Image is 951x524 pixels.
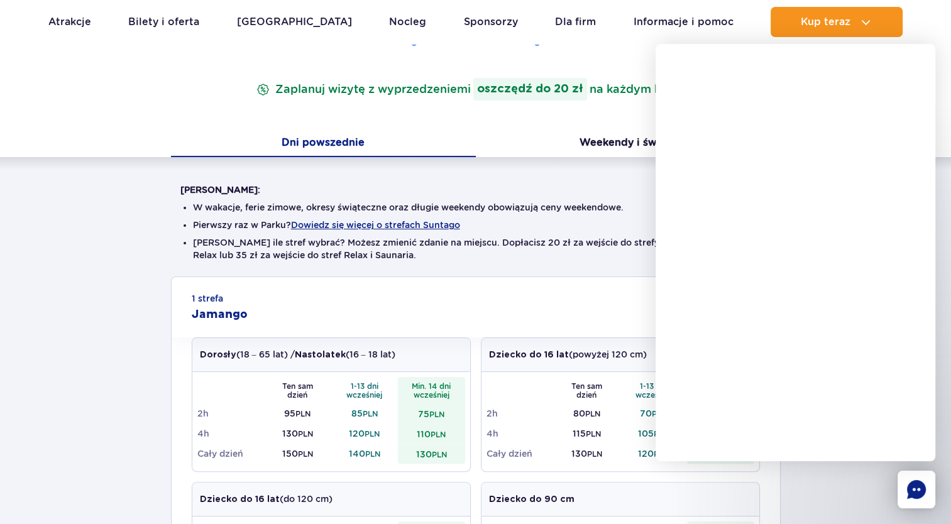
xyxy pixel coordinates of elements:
[264,403,331,423] td: 95
[331,403,399,423] td: 85
[429,410,444,419] small: PLN
[553,423,620,444] td: 115
[200,495,280,504] strong: Dziecko do 16 lat
[398,423,465,444] td: 110
[620,377,688,403] th: 1-13 dni wcześniej
[489,351,569,359] strong: Dziecko do 16 lat
[264,423,331,444] td: 130
[331,377,399,403] th: 1-13 dni wcześniej
[654,429,669,439] small: PLN
[555,7,596,37] a: Dla firm
[586,429,601,439] small: PLN
[264,377,331,403] th: Ten sam dzień
[200,351,236,359] strong: Dorosły
[634,7,734,37] a: Informacje i pomoc
[254,78,697,101] p: Zaplanuj wizytę z wyprzedzeniem na każdym bilecie!
[486,423,554,444] td: 4h
[180,185,260,195] strong: [PERSON_NAME]:
[193,236,759,261] li: [PERSON_NAME] ile stref wybrać? Możesz zmienić zdanie na miejscu. Dopłacisz 20 zł za wejście do s...
[771,7,903,37] button: Kup teraz
[553,403,620,423] td: 80
[193,219,759,231] li: Pierwszy raz w Parku?
[295,351,346,359] strong: Nastolatek
[331,423,399,444] td: 120
[192,307,248,322] h2: Jamango
[298,449,313,459] small: PLN
[620,423,688,444] td: 105
[365,429,380,439] small: PLN
[197,403,265,423] td: 2h
[398,444,465,464] td: 130
[553,444,620,464] td: 130
[389,7,426,37] a: Nocleg
[365,449,380,459] small: PLN
[192,292,223,305] small: 1 strefa
[291,220,460,230] button: Dowiedz się więcej o strefach Suntago
[331,444,399,464] td: 140
[363,409,378,418] small: PLN
[171,131,476,157] button: Dni powszednie
[489,495,574,504] strong: Dziecko do 90 cm
[432,450,447,459] small: PLN
[473,78,587,101] strong: oszczędź do 20 zł
[48,7,91,37] a: Atrakcje
[553,377,620,403] th: Ten sam dzień
[801,16,850,28] span: Kup teraz
[585,409,600,418] small: PLN
[620,403,688,423] td: 70
[587,449,602,459] small: PLN
[193,201,759,214] li: W wakacje, ferie zimowe, okresy świąteczne oraz długie weekendy obowiązują ceny weekendowe.
[398,403,465,423] td: 75
[237,7,352,37] a: [GEOGRAPHIC_DATA]
[295,409,311,418] small: PLN
[486,403,554,423] td: 2h
[620,444,688,464] td: 120
[898,471,935,508] div: Chat
[476,131,781,157] button: Weekendy i święta
[128,7,199,37] a: Bilety i oferta
[398,377,465,403] th: Min. 14 dni wcześniej
[489,348,647,361] p: (powyżej 120 cm)
[431,430,446,439] small: PLN
[200,348,395,361] p: (18 – 65 lat) / (16 – 18 lat)
[464,7,518,37] a: Sponsorzy
[200,493,333,506] p: (do 120 cm)
[264,444,331,464] td: 150
[486,444,554,464] td: Cały dzień
[654,449,669,459] small: PLN
[197,444,265,464] td: Cały dzień
[652,409,667,418] small: PLN
[298,429,313,439] small: PLN
[656,44,935,461] iframe: chatbot
[197,423,265,444] td: 4h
